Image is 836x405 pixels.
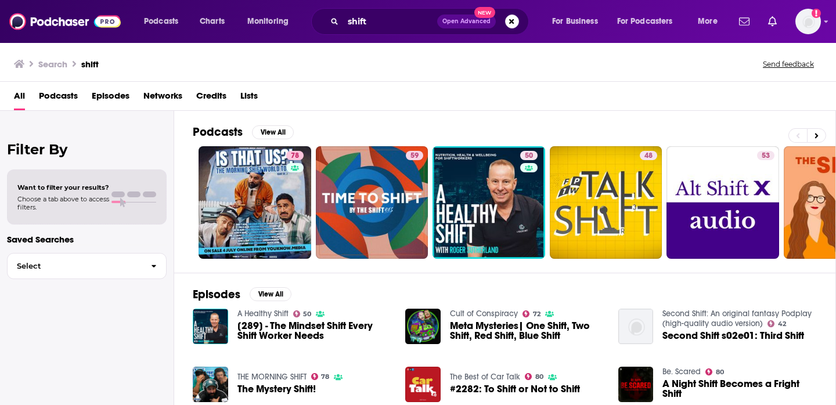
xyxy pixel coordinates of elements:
[9,10,121,32] img: Podchaser - Follow, Share and Rate Podcasts
[662,309,812,328] a: Second Shift: An original fantasy Podplay (high-quality audio version)
[192,12,232,31] a: Charts
[640,151,657,160] a: 48
[525,373,543,380] a: 80
[795,9,821,34] span: Logged in as morganm92295
[662,379,817,399] a: A Night Shift Becomes a Fright Shift
[17,195,109,211] span: Choose a tab above to access filters.
[705,368,724,375] a: 80
[522,310,540,317] a: 72
[698,13,718,30] span: More
[237,384,316,394] a: The Mystery Shift!
[252,125,294,139] button: View All
[14,86,25,110] a: All
[474,7,495,18] span: New
[17,183,109,191] span: Want to filter your results?
[240,86,258,110] a: Lists
[450,372,520,382] a: The Best of Car Talk
[92,86,129,110] a: Episodes
[795,9,821,34] img: User Profile
[321,374,329,379] span: 78
[237,372,307,382] a: THE MORNING SHIFT
[316,146,428,259] a: 59
[610,12,690,31] button: open menu
[38,59,67,70] h3: Search
[200,13,225,30] span: Charts
[662,331,804,341] a: Second Shift s02e01: Third Shift
[239,12,304,31] button: open menu
[778,321,786,327] span: 42
[450,321,604,341] a: Meta Mysteries| One Shift, Two Shift, Red Shift, Blue Shift
[618,309,654,344] img: Second Shift s02e01: Third Shift
[406,151,423,160] a: 59
[237,309,289,319] a: A Healthy Shift
[247,13,289,30] span: Monitoring
[143,86,182,110] a: Networks
[662,367,701,377] a: Be. Scared
[291,150,299,162] span: 78
[193,287,240,302] h2: Episodes
[552,13,598,30] span: For Business
[193,287,291,302] a: EpisodesView All
[196,86,226,110] a: Credits
[405,309,441,344] img: Meta Mysteries| One Shift, Two Shift, Red Shift, Blue Shift
[618,367,654,402] img: A Night Shift Becomes a Fright Shift
[763,12,781,31] a: Show notifications dropdown
[762,150,770,162] span: 53
[193,125,243,139] h2: Podcasts
[193,125,294,139] a: PodcastsView All
[535,374,543,379] span: 80
[237,321,392,341] a: [289] - The Mindset Shift Every Shift Worker Needs
[767,320,786,327] a: 42
[193,367,228,402] img: The Mystery Shift!
[410,150,419,162] span: 59
[303,312,311,317] span: 50
[544,12,612,31] button: open menu
[433,146,545,259] a: 50
[39,86,78,110] a: Podcasts
[286,151,304,160] a: 78
[8,262,142,270] span: Select
[405,367,441,402] img: #2282: To Shift or Not to Shift
[525,150,533,162] span: 50
[716,370,724,375] span: 80
[450,309,518,319] a: Cult of Conspiracy
[7,234,167,245] p: Saved Searches
[550,146,662,259] a: 48
[644,150,653,162] span: 48
[136,12,193,31] button: open menu
[795,9,821,34] button: Show profile menu
[322,8,540,35] div: Search podcasts, credits, & more...
[437,15,496,28] button: Open AdvancedNew
[199,146,311,259] a: 78
[250,287,291,301] button: View All
[7,253,167,279] button: Select
[533,312,540,317] span: 72
[666,146,779,259] a: 53
[450,384,580,394] a: #2282: To Shift or Not to Shift
[757,151,774,160] a: 53
[311,373,330,380] a: 78
[690,12,732,31] button: open menu
[343,12,437,31] input: Search podcasts, credits, & more...
[193,309,228,344] a: [289] - The Mindset Shift Every Shift Worker Needs
[81,59,99,70] h3: shift
[520,151,538,160] a: 50
[759,59,817,69] button: Send feedback
[617,13,673,30] span: For Podcasters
